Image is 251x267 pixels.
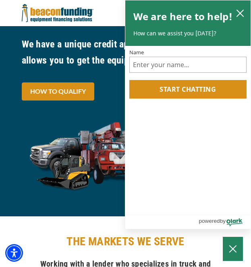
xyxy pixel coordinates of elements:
[5,244,23,262] div: Accessibility Menu
[22,109,230,200] img: equipment collage
[220,216,226,226] span: by
[199,215,251,229] a: Powered by Olark
[129,50,247,55] label: Name
[199,216,220,226] span: powered
[22,232,230,251] h2: THE MARKETS WE SERVE
[223,237,243,261] button: Close Chatbox
[22,82,94,101] a: HOW TO QUALIFY
[234,7,247,18] button: close chatbox
[22,150,230,157] a: equipment collage
[133,8,233,25] h2: We are here to help!
[133,29,243,37] p: How can we assist you [DATE]?
[22,36,230,68] h3: We have a unique credit approval process that allows you to get the equipment you need.
[129,80,247,99] button: Start chatting
[129,57,247,73] input: Name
